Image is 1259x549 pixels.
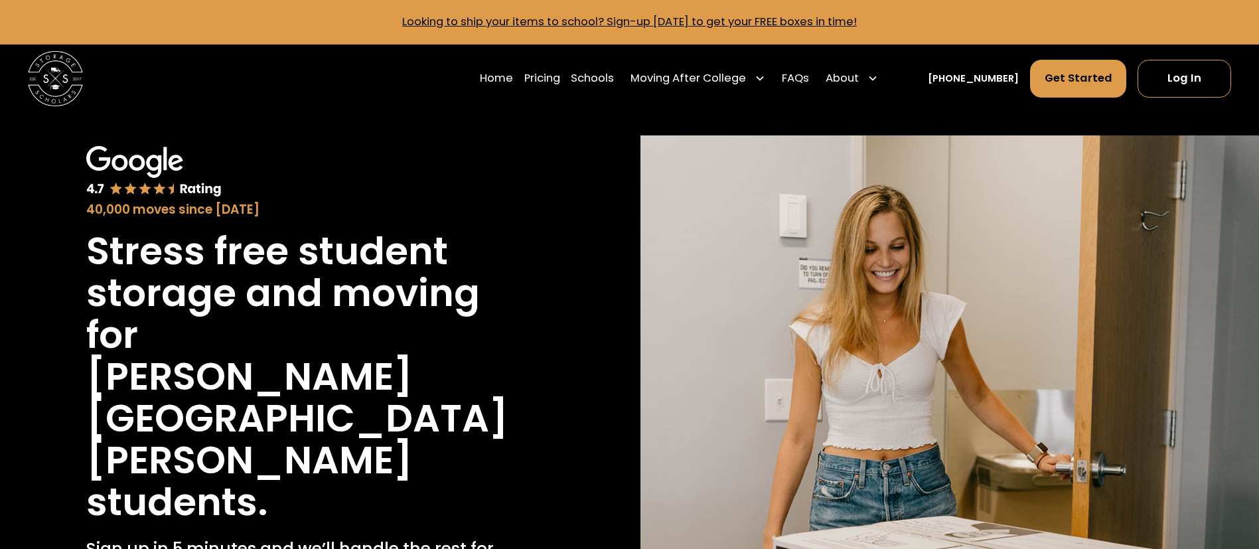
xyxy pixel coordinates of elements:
div: 40,000 moves since [DATE] [86,200,532,219]
a: Home [480,59,513,98]
div: Moving After College [630,70,746,87]
h1: Stress free student storage and moving for [86,230,532,356]
a: [PHONE_NUMBER] [928,72,1019,86]
a: Pricing [524,59,560,98]
h1: students. [86,481,268,523]
a: FAQs [782,59,809,98]
a: Log In [1138,60,1231,97]
h1: [PERSON_NAME][GEOGRAPHIC_DATA][PERSON_NAME] [86,356,532,481]
div: About [826,70,859,87]
a: Schools [571,59,614,98]
a: Get Started [1030,60,1127,97]
a: Looking to ship your items to school? Sign-up [DATE] to get your FREE boxes in time! [402,14,857,29]
img: Google 4.7 star rating [86,146,222,198]
img: Storage Scholars main logo [28,51,83,106]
